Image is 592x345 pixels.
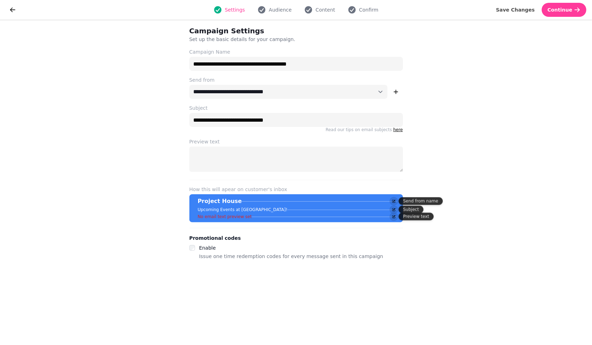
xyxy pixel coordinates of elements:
label: Enable [199,245,216,251]
legend: Promotional codes [189,234,241,242]
span: Audience [269,6,292,13]
p: Project House [198,197,242,205]
span: Content [315,6,335,13]
button: Save Changes [490,3,541,17]
label: Campaign Name [189,48,403,55]
label: Subject [189,104,403,111]
button: Continue [542,3,586,17]
div: Send from name [399,197,443,205]
h2: Campaign Settings [189,26,324,36]
p: Issue one time redemption codes for every message sent in this campaign [199,252,383,261]
span: Save Changes [496,7,535,12]
span: Confirm [359,6,378,13]
div: Subject [399,206,424,214]
label: How this will apear on customer's inbox [189,186,403,193]
label: Preview text [189,138,403,145]
p: No email text preview set [198,214,252,219]
label: Send from [189,76,403,83]
button: go back [6,3,20,17]
p: Set up the basic details for your campaign. [189,36,369,43]
a: here [393,127,403,132]
span: Continue [547,7,572,12]
p: Upcoming Events at [GEOGRAPHIC_DATA]! [198,207,288,212]
p: Read our tips on email subjects [189,127,403,133]
div: Preview text [399,213,434,221]
span: Settings [225,6,245,13]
